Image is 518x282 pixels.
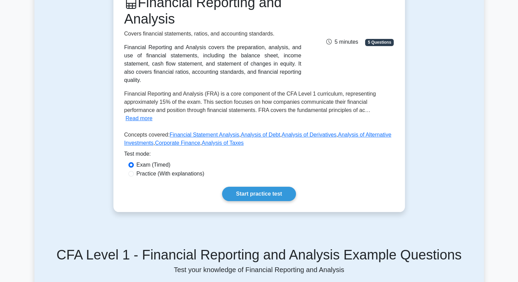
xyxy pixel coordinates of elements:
[222,187,296,201] a: Start practice test
[126,114,153,123] button: Read more
[124,150,394,161] div: Test mode:
[137,170,204,178] label: Practice (With explanations)
[365,39,394,46] span: 5 Questions
[170,132,239,138] a: Financial Statement Analysis
[43,246,476,263] h5: CFA Level 1 - Financial Reporting and Analysis Example Questions
[202,140,244,146] a: Analysis of Taxes
[124,30,301,38] p: Covers financial statements, ratios, and accounting standards.
[124,43,301,84] div: Financial Reporting and Analysis covers the preparation, analysis, and use of financial statement...
[155,140,200,146] a: Corporate Finance
[43,266,476,274] p: Test your knowledge of Financial Reporting and Analysis
[241,132,280,138] a: Analysis of Debt
[124,131,394,150] p: Concepts covered: , , , , ,
[137,161,171,169] label: Exam (Timed)
[326,39,358,45] span: 5 minutes
[124,91,376,113] span: Financial Reporting and Analysis (FRA) is a core component of the CFA Level 1 curriculum, represe...
[282,132,336,138] a: Analysis of Derivatives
